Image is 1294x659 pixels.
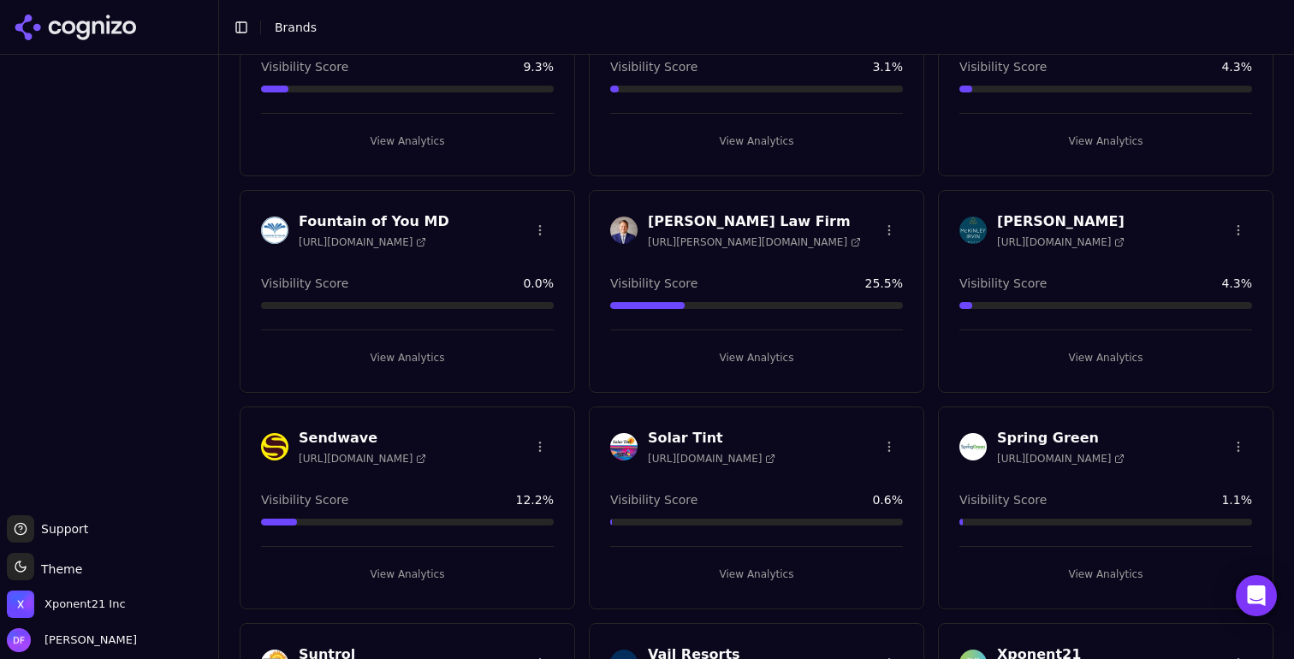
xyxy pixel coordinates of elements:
span: Theme [34,562,82,576]
span: [URL][PERSON_NAME][DOMAIN_NAME] [648,235,861,249]
span: 4.3 % [1221,275,1252,292]
span: [URL][DOMAIN_NAME] [299,235,426,249]
span: 25.5 % [865,275,903,292]
button: View Analytics [261,344,554,371]
span: Visibility Score [959,275,1047,292]
img: Xponent21 Inc [7,591,34,618]
span: Visibility Score [261,58,348,75]
button: View Analytics [610,561,903,588]
span: 4.3 % [1221,58,1252,75]
span: Visibility Score [610,58,697,75]
img: Spring Green [959,433,987,460]
h3: Spring Green [997,428,1125,448]
img: Drew Faithful [7,628,31,652]
span: [URL][DOMAIN_NAME] [299,452,426,466]
span: Support [34,520,88,537]
span: 9.3 % [523,58,554,75]
span: Brands [275,21,317,34]
button: View Analytics [959,561,1252,588]
button: View Analytics [959,128,1252,155]
img: Sendwave [261,433,288,460]
button: View Analytics [261,561,554,588]
span: 12.2 % [516,491,554,508]
span: Visibility Score [261,491,348,508]
h3: Sendwave [299,428,426,448]
span: [PERSON_NAME] [38,632,137,648]
span: Visibility Score [610,275,697,292]
span: Visibility Score [959,491,1047,508]
button: Open user button [7,628,137,652]
h3: [PERSON_NAME] [997,211,1125,232]
span: 1.1 % [1221,491,1252,508]
button: View Analytics [610,344,903,371]
img: Solar Tint [610,433,638,460]
img: Johnston Law Firm [610,217,638,244]
img: McKinley Irvin [959,217,987,244]
span: [URL][DOMAIN_NAME] [648,452,775,466]
button: Open organization switcher [7,591,126,618]
h3: Fountain of You MD [299,211,449,232]
nav: breadcrumb [275,19,1246,36]
span: 0.0 % [523,275,554,292]
img: Fountain of You MD [261,217,288,244]
div: Open Intercom Messenger [1236,575,1277,616]
span: [URL][DOMAIN_NAME] [997,235,1125,249]
h3: Solar Tint [648,428,775,448]
button: View Analytics [959,344,1252,371]
h3: [PERSON_NAME] Law Firm [648,211,861,232]
button: View Analytics [261,128,554,155]
span: [URL][DOMAIN_NAME] [997,452,1125,466]
span: Visibility Score [261,275,348,292]
span: Xponent21 Inc [45,597,126,612]
span: 3.1 % [872,58,903,75]
span: Visibility Score [959,58,1047,75]
button: View Analytics [610,128,903,155]
span: Visibility Score [610,491,697,508]
span: 0.6 % [872,491,903,508]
